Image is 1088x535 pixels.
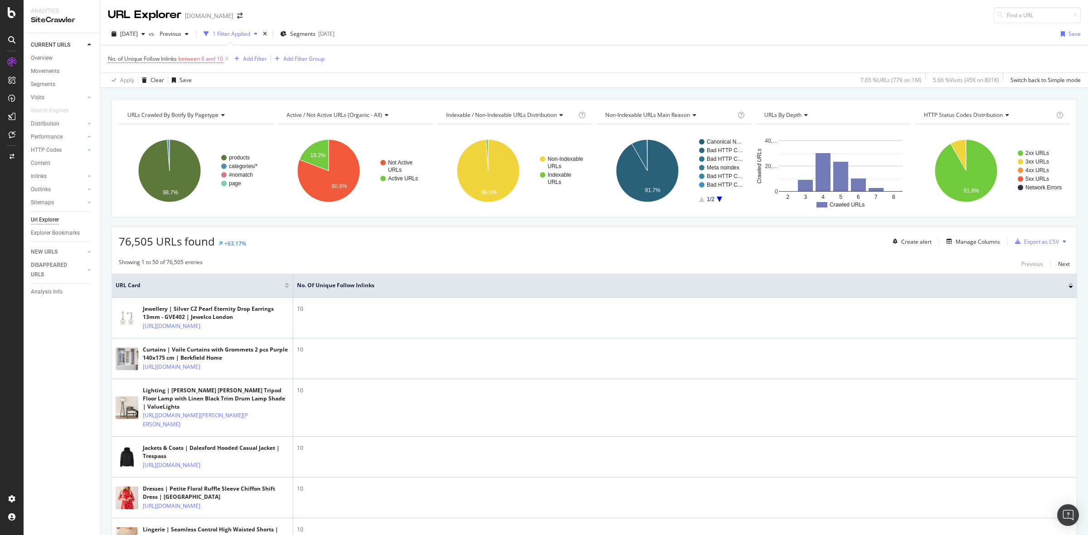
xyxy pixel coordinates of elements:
[126,108,265,122] h4: URLs Crawled By Botify By pagetype
[1025,167,1049,174] text: 4xx URLs
[297,346,1073,354] div: 10
[31,198,85,207] a: Sitemaps
[31,172,47,181] div: Inlinks
[143,485,289,501] div: Dresses | Petite Floral Ruffle Sleeve Chiffon Shift Dress | [GEOGRAPHIC_DATA]
[278,131,432,210] svg: A chart.
[1011,234,1059,249] button: Export as CSV
[994,7,1081,23] input: Find a URL
[1057,27,1081,41] button: Save
[297,444,1073,452] div: 10
[271,53,325,64] button: Add Filter Group
[839,194,842,200] text: 5
[31,53,53,63] div: Overview
[1025,176,1049,182] text: 5xx URLs
[108,55,177,63] span: No. of Unique Follow Inlinks
[143,322,200,331] a: [URL][DOMAIN_NAME]
[116,481,138,515] img: main image
[116,396,138,419] img: main image
[874,194,878,200] text: 7
[297,281,1055,289] span: No. of Unique Follow Inlinks
[548,163,561,169] text: URLs
[31,215,94,225] a: Url Explorer
[108,7,181,23] div: URL Explorer
[963,188,979,194] text: 91.8%
[548,179,561,185] text: URLs
[297,485,1073,493] div: 10
[178,55,200,63] span: between
[707,164,739,171] text: Meta noindex
[108,27,149,41] button: [DATE]
[116,347,138,370] img: main image
[1069,30,1081,38] div: Save
[119,234,215,249] span: 76,505 URLs found
[1057,504,1079,526] div: Open Intercom Messenger
[31,198,54,207] div: Sitemaps
[548,156,583,162] text: Non-Indexable
[224,240,246,247] div: +63.17%
[31,93,44,102] div: Visits
[143,444,289,460] div: Jackets & Coats | Dalesford Hooded Casual Jacket | Trespass
[765,163,778,169] text: 20,…
[1025,150,1049,156] text: 2xx URLs
[437,131,592,210] svg: A chart.
[1007,73,1081,87] button: Switch back to Simple mode
[1058,258,1070,269] button: Next
[707,196,714,202] text: 1/2
[707,147,743,154] text: Bad HTTP C…
[922,108,1054,122] h4: HTTP Status Codes Distribution
[151,76,164,84] div: Clear
[31,247,85,257] a: NEW URLS
[757,149,763,183] text: Crawled URLs
[119,131,273,210] svg: A chart.
[143,362,200,371] a: [URL][DOMAIN_NAME]
[31,93,85,102] a: Visits
[332,183,347,189] text: 80.8%
[860,76,922,84] div: 7.65 % URLs ( 77K on 1M )
[481,189,496,196] text: 98.9%
[1058,260,1070,268] div: Next
[138,73,164,87] button: Clear
[31,7,93,15] div: Analytics
[143,386,289,411] div: Lighting | [PERSON_NAME] [PERSON_NAME] Tripod Floor Lamp with Linen Black Trim Drum Lamp Shade | ...
[237,13,243,19] div: arrow-right-arrow-left
[31,80,55,89] div: Segments
[156,30,181,38] span: Previous
[31,132,85,142] a: Performance
[143,346,289,362] div: Curtains | Voile Curtains with Grommets 2 pcs Purple 140x175 cm | Berkfield Home
[127,111,219,119] span: URLs Crawled By Botify By pagetype
[31,40,70,50] div: CURRENT URLS
[31,67,59,76] div: Movements
[297,386,1073,395] div: 10
[31,287,94,297] a: Analysis Info
[388,167,402,173] text: URLs
[149,30,156,38] span: vs
[31,228,80,238] div: Explorer Bookmarks
[120,76,134,84] div: Apply
[1021,260,1043,268] div: Previous
[180,76,192,84] div: Save
[31,119,59,129] div: Distribution
[444,108,577,122] h4: Indexable / Non-Indexable URLs Distribution
[243,55,267,63] div: Add Filter
[31,53,94,63] a: Overview
[915,131,1070,210] div: A chart.
[213,30,250,38] div: 1 Filter Applied
[31,185,51,194] div: Outlinks
[143,305,289,321] div: Jewellery | Silver CZ Pearl Eternity Drop Earrings 13mm - GVE402 | Jewelco London
[31,80,94,89] a: Segments
[1025,184,1062,191] text: Network Errors
[185,11,233,20] div: [DOMAIN_NAME]
[143,461,200,470] a: [URL][DOMAIN_NAME]
[31,159,94,168] a: Content
[943,236,1000,247] button: Manage Columns
[388,175,418,182] text: Active URLs
[605,111,690,119] span: Non-Indexable URLs Main Reason
[116,307,138,329] img: main image
[287,111,382,119] span: Active / Not Active URLs (organic - all)
[933,76,999,84] div: 5.66 % Visits ( 45K on 801K )
[787,194,790,200] text: 2
[764,111,801,119] span: URLs by Depth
